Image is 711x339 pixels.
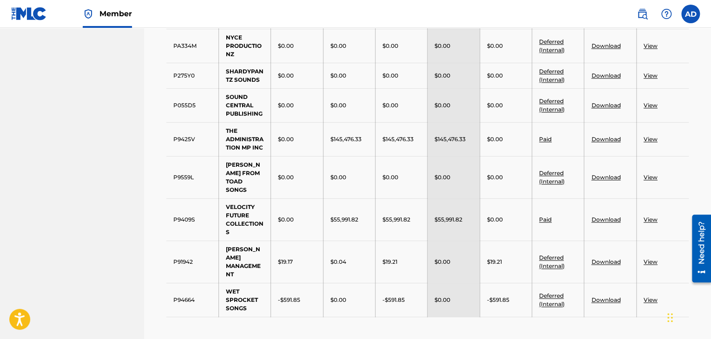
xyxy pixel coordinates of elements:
td: P94664 [166,283,218,317]
p: $0.00 [278,135,294,143]
a: Deferred (Internal) [539,38,565,53]
a: View [644,296,658,303]
a: Download [591,136,620,143]
a: View [644,102,658,109]
a: Paid [539,136,552,143]
td: P9425V [166,122,218,156]
iframe: Resource Center [685,211,711,286]
td: VELOCITY FUTURE COLLECTIONS [218,198,270,241]
a: Download [591,174,620,181]
p: $0.00 [330,173,346,182]
p: $0.00 [434,72,450,80]
td: SHARDYPANTZ SOUNDS [218,63,270,88]
p: $0.00 [382,101,398,110]
td: P055D5 [166,88,218,122]
p: $0.00 [487,72,503,80]
a: Download [591,296,620,303]
p: $0.00 [434,42,450,50]
td: [PERSON_NAME] MANAGEMENT [218,241,270,283]
a: Download [591,102,620,109]
a: Download [591,42,620,49]
p: $19.21 [487,258,502,266]
p: -$591.85 [382,296,405,304]
p: $0.00 [434,173,450,182]
a: View [644,72,658,79]
td: P9559L [166,156,218,198]
p: $19.21 [382,258,397,266]
td: THE ADMINISTRATION MP INC [218,122,270,156]
a: View [644,258,658,265]
a: Deferred (Internal) [539,169,565,185]
a: View [644,174,658,181]
p: $0.00 [330,101,346,110]
p: $55,991.82 [330,215,358,224]
p: $0.00 [487,173,503,182]
div: Drag [667,304,673,332]
p: $0.00 [278,101,294,110]
p: $0.00 [382,72,398,80]
img: MLC Logo [11,7,47,20]
a: Deferred (Internal) [539,292,565,307]
a: Download [591,258,620,265]
a: View [644,42,658,49]
p: -$591.85 [278,296,300,304]
p: $0.00 [382,42,398,50]
div: Help [657,5,676,23]
p: $0.00 [487,135,503,143]
p: $0.00 [278,215,294,224]
p: $0.04 [330,258,346,266]
iframe: Chat Widget [665,294,711,339]
td: SOUND CENTRAL PUBLISHING [218,88,270,122]
p: $0.00 [434,258,450,266]
p: $0.00 [330,72,346,80]
img: Top Rightsholder [83,8,94,20]
a: Deferred (Internal) [539,254,565,269]
p: $0.00 [487,42,503,50]
a: Deferred (Internal) [539,98,565,113]
span: Member [99,8,132,19]
p: $0.00 [487,215,503,224]
p: $0.00 [278,72,294,80]
p: $145,476.33 [382,135,414,143]
a: Paid [539,216,552,223]
p: $145,476.33 [330,135,362,143]
img: search [637,8,648,20]
a: Public Search [633,5,652,23]
div: User Menu [681,5,700,23]
p: $0.00 [278,42,294,50]
td: NYCE PRODUCTIONZ [218,29,270,63]
td: PA334M [166,29,218,63]
a: View [644,216,658,223]
p: $0.00 [330,296,346,304]
p: $0.00 [434,101,450,110]
p: $55,991.82 [382,215,410,224]
a: Download [591,72,620,79]
p: $55,991.82 [434,215,462,224]
p: -$591.85 [487,296,509,304]
p: $145,476.33 [434,135,466,143]
td: [PERSON_NAME] FROM TOAD SONGS [218,156,270,198]
p: $0.00 [487,101,503,110]
p: $0.00 [330,42,346,50]
td: P275Y0 [166,63,218,88]
a: View [644,136,658,143]
td: P91942 [166,241,218,283]
p: $0.00 [382,173,398,182]
td: WET SPROCKET SONGS [218,283,270,317]
img: help [661,8,672,20]
p: $0.00 [434,296,450,304]
p: $0.00 [278,173,294,182]
a: Download [591,216,620,223]
a: Deferred (Internal) [539,68,565,83]
p: $19.17 [278,258,293,266]
td: P9409S [166,198,218,241]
